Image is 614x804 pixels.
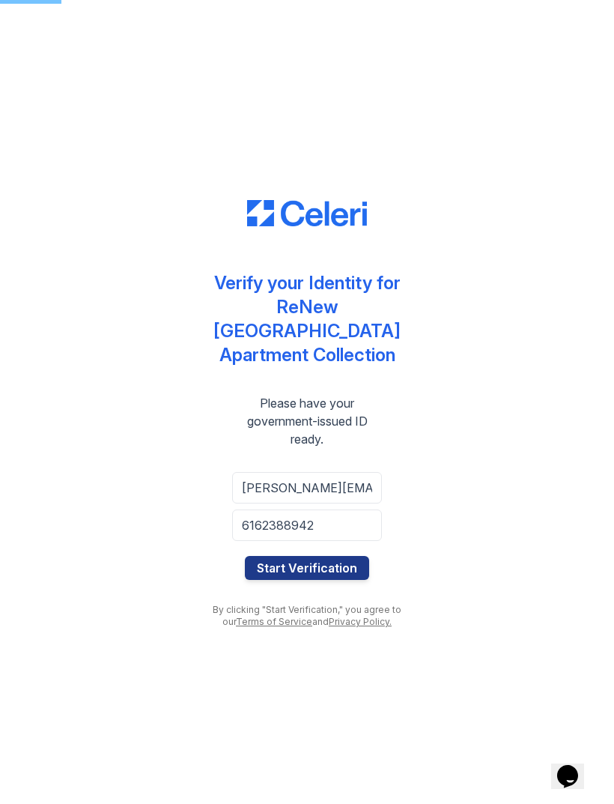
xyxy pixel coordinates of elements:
[232,472,382,504] input: Email
[232,510,382,541] input: Phone
[329,616,392,627] a: Privacy Policy.
[551,744,599,789] iframe: chat widget
[247,200,367,227] img: CE_Logo_Blue-a8612792a0a2168367f1c8372b55b34899dd931a85d93a1a3d3e32e68fde9ad4.png
[202,271,412,367] div: Verify your Identity for ReNew [GEOGRAPHIC_DATA] Apartment Collection
[245,556,369,580] button: Start Verification
[236,616,312,627] a: Terms of Service
[202,604,412,628] div: By clicking "Start Verification," you agree to our and
[202,394,412,448] div: Please have your government-issued ID ready.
